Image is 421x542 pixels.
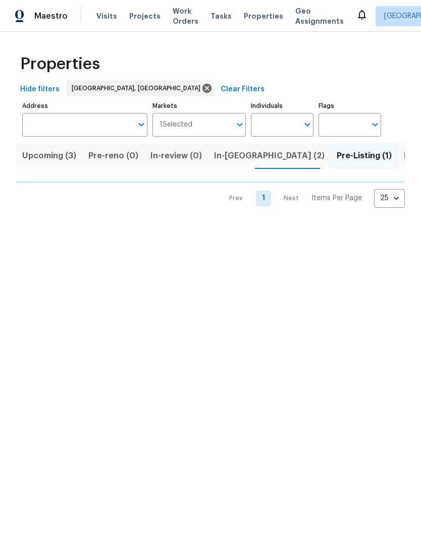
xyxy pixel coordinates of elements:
span: Properties [20,59,100,69]
nav: Pagination Navigation [220,189,405,208]
span: Geo Assignments [295,6,344,26]
span: Pre-Listing (1) [337,149,392,163]
span: Maestro [34,11,68,21]
button: Hide filters [16,80,64,99]
span: In-review (0) [150,149,202,163]
label: Individuals [251,103,313,109]
span: Tasks [210,13,232,20]
a: Goto page 1 [256,191,271,206]
span: Projects [129,11,161,21]
span: In-[GEOGRAPHIC_DATA] (2) [214,149,325,163]
div: [GEOGRAPHIC_DATA], [GEOGRAPHIC_DATA] [67,80,214,96]
span: [GEOGRAPHIC_DATA], [GEOGRAPHIC_DATA] [72,83,204,93]
label: Markets [152,103,246,109]
span: Visits [96,11,117,21]
span: Clear Filters [221,83,265,96]
span: 1 Selected [160,121,192,129]
button: Clear Filters [217,80,269,99]
span: Properties [244,11,283,21]
button: Open [233,117,247,132]
button: Open [368,117,382,132]
span: Upcoming (3) [22,149,76,163]
span: Pre-reno (0) [88,149,138,163]
button: Open [300,117,314,132]
label: Flags [319,103,381,109]
p: Items Per Page [311,193,362,203]
span: Work Orders [173,6,198,26]
div: 25 [374,185,405,211]
label: Address [22,103,147,109]
span: Hide filters [20,83,60,96]
button: Open [134,117,148,132]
